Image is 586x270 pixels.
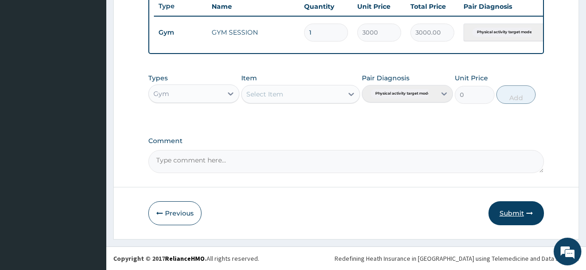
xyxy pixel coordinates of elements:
div: Chat with us now [48,52,155,64]
strong: Copyright © 2017 . [113,254,207,263]
label: Item [241,73,257,83]
img: d_794563401_company_1708531726252_794563401 [17,46,37,69]
textarea: Type your message and hit 'Enter' [5,175,176,208]
div: Redefining Heath Insurance in [GEOGRAPHIC_DATA] using Telemedicine and Data Science! [335,254,579,263]
div: Minimize live chat window [152,5,174,27]
div: Gym [153,89,169,98]
span: We're online! [54,78,128,171]
label: Types [148,74,168,82]
label: Pair Diagnosis [362,73,409,83]
td: Gym [154,24,207,41]
button: Previous [148,201,201,225]
div: Select Item [246,90,283,99]
label: Unit Price [455,73,488,83]
td: GYM SESSION [207,23,299,42]
button: Add [496,85,536,104]
button: Submit [488,201,544,225]
a: RelianceHMO [165,254,205,263]
footer: All rights reserved. [106,246,586,270]
label: Comment [148,137,543,145]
